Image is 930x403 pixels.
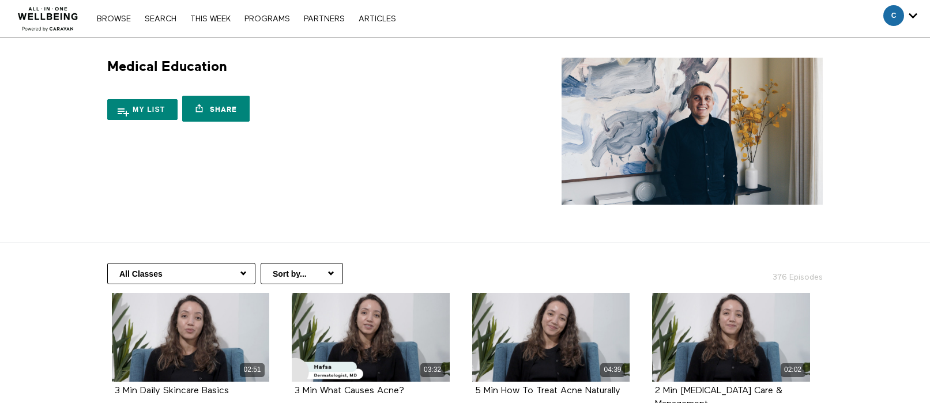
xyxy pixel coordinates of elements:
a: Share [182,96,249,122]
a: PROGRAMS [239,15,296,23]
strong: 3 Min Daily Skincare Basics [115,386,229,396]
a: 3 Min What Causes Acne? [295,386,404,395]
div: 03:32 [420,363,445,376]
button: My list [107,99,178,120]
a: 3 Min What Causes Acne? 03:32 [292,293,450,382]
h1: Medical Education [107,58,227,76]
a: 3 Min Daily Skincare Basics [115,386,229,395]
div: 04:39 [600,363,625,376]
a: PARTNERS [298,15,351,23]
a: 5 Min How To Treat Acne Naturally [475,386,620,395]
strong: 3 Min What Causes Acne? [295,386,404,396]
div: 02:02 [781,363,805,376]
img: Medical Education [562,58,823,205]
a: THIS WEEK [185,15,236,23]
nav: Primary [91,13,401,24]
a: ARTICLES [353,15,402,23]
div: 02:51 [240,363,265,376]
a: Browse [91,15,137,23]
a: 3 Min Daily Skincare Basics 02:51 [112,293,270,382]
a: 5 Min How To Treat Acne Naturally 04:39 [472,293,630,382]
strong: 5 Min How To Treat Acne Naturally [475,386,620,396]
a: 2 Min Eczema Care & Management 02:02 [652,293,810,382]
a: Search [139,15,182,23]
h2: 376 Episodes [700,263,830,283]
